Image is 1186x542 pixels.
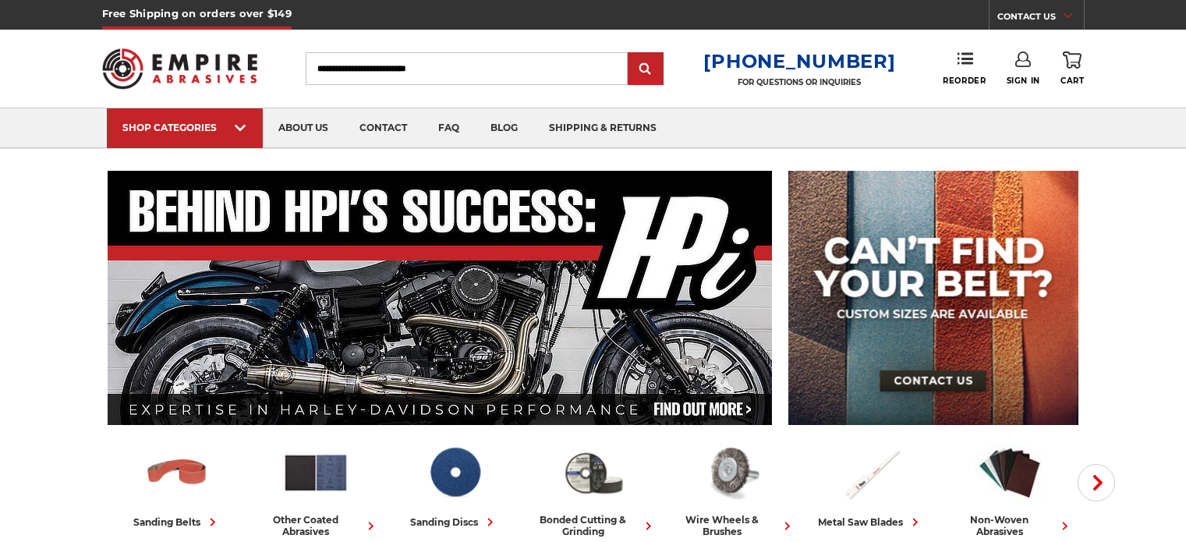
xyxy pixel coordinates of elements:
[475,108,533,148] a: blog
[947,514,1073,537] div: non-woven abrasives
[1060,76,1084,86] span: Cart
[837,439,905,506] img: Metal Saw Blades
[253,439,379,537] a: other coated abrasives
[108,171,773,425] img: Banner for an interview featuring Horsepower Inc who makes Harley performance upgrades featured o...
[975,439,1044,506] img: Non-woven Abrasives
[122,122,247,133] div: SHOP CATEGORIES
[530,514,657,537] div: bonded cutting & grinding
[1078,464,1115,501] button: Next
[102,38,258,99] img: Empire Abrasives
[410,514,498,530] div: sanding discs
[947,439,1073,537] a: non-woven abrasives
[143,439,211,506] img: Sanding Belts
[133,514,221,530] div: sanding belts
[808,439,934,530] a: metal saw blades
[669,514,795,537] div: wire wheels & brushes
[788,171,1078,425] img: promo banner for custom belts.
[253,514,379,537] div: other coated abrasives
[703,77,895,87] p: FOR QUESTIONS OR INQUIRIES
[669,439,795,537] a: wire wheels & brushes
[1060,51,1084,86] a: Cart
[263,108,344,148] a: about us
[703,50,895,73] a: [PHONE_NUMBER]
[281,439,350,506] img: Other Coated Abrasives
[630,54,661,85] input: Submit
[698,439,766,506] img: Wire Wheels & Brushes
[533,108,672,148] a: shipping & returns
[114,439,240,530] a: sanding belts
[997,8,1084,30] a: CONTACT US
[420,439,489,506] img: Sanding Discs
[423,108,475,148] a: faq
[559,439,628,506] img: Bonded Cutting & Grinding
[391,439,518,530] a: sanding discs
[1007,76,1040,86] span: Sign In
[344,108,423,148] a: contact
[818,514,923,530] div: metal saw blades
[943,51,986,85] a: Reorder
[530,439,657,537] a: bonded cutting & grinding
[943,76,986,86] span: Reorder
